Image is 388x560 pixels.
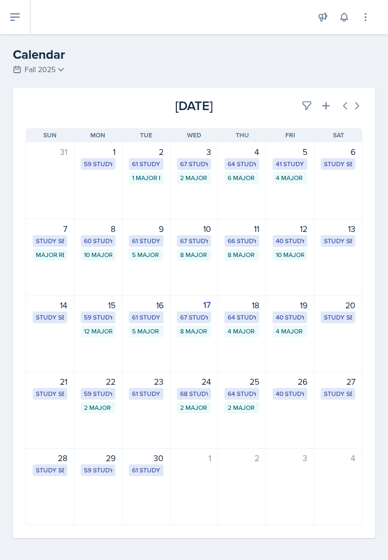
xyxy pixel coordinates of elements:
[129,375,164,388] div: 23
[228,159,256,169] div: 64 Study Sessions
[129,145,164,158] div: 2
[321,299,355,312] div: 20
[324,313,352,322] div: Study Session
[276,389,304,399] div: 40 Study Sessions
[224,222,259,235] div: 11
[177,145,212,158] div: 3
[33,299,67,312] div: 14
[84,465,112,475] div: 59 Study Sessions
[224,452,259,464] div: 2
[324,236,352,246] div: Study Session
[228,236,256,246] div: 66 Study Sessions
[180,159,208,169] div: 67 Study Sessions
[132,389,160,399] div: 61 Study Sessions
[321,452,355,464] div: 4
[228,389,256,399] div: 64 Study Sessions
[321,145,355,158] div: 6
[132,326,160,336] div: 5 Major Review Sessions
[81,375,115,388] div: 22
[224,375,259,388] div: 25
[138,96,250,115] div: [DATE]
[236,130,249,140] span: Thu
[129,299,164,312] div: 16
[33,452,67,464] div: 28
[276,159,304,169] div: 41 Study Sessions
[285,130,295,140] span: Fri
[276,236,304,246] div: 40 Study Sessions
[180,403,208,413] div: 2 Major Review Sessions
[25,64,56,75] span: Fall 2025
[43,130,57,140] span: Sun
[84,236,112,246] div: 60 Study Sessions
[224,299,259,312] div: 18
[129,222,164,235] div: 9
[81,299,115,312] div: 15
[180,236,208,246] div: 67 Study Sessions
[276,313,304,322] div: 40 Study Sessions
[84,313,112,322] div: 59 Study Sessions
[132,250,160,260] div: 5 Major Review Sessions
[84,403,112,413] div: 2 Major Review Sessions
[228,250,256,260] div: 8 Major Review Sessions
[187,130,201,140] span: Wed
[90,130,105,140] span: Mon
[276,173,304,183] div: 4 Major Review Sessions
[273,452,307,464] div: 3
[276,326,304,336] div: 4 Major Review Sessions
[81,452,115,464] div: 29
[140,130,152,140] span: Tue
[132,313,160,322] div: 61 Study Sessions
[36,250,64,260] div: Major Review Session
[273,299,307,312] div: 19
[132,465,160,475] div: 61 Study Sessions
[324,389,352,399] div: Study Session
[177,299,212,312] div: 17
[36,389,64,399] div: Study Session
[276,250,304,260] div: 10 Major Review Sessions
[81,145,115,158] div: 1
[180,389,208,399] div: 68 Study Sessions
[36,313,64,322] div: Study Session
[132,173,160,183] div: 1 Major Review Session
[273,145,307,158] div: 5
[224,145,259,158] div: 4
[321,375,355,388] div: 27
[177,452,212,464] div: 1
[13,45,375,64] h2: Calendar
[36,236,64,246] div: Study Session
[132,159,160,169] div: 61 Study Sessions
[273,222,307,235] div: 12
[33,222,67,235] div: 7
[36,465,64,475] div: Study Session
[81,222,115,235] div: 8
[180,250,208,260] div: 8 Major Review Sessions
[84,326,112,336] div: 12 Major Review Sessions
[177,375,212,388] div: 24
[180,313,208,322] div: 67 Study Sessions
[84,250,112,260] div: 10 Major Review Sessions
[228,173,256,183] div: 6 Major Review Sessions
[333,130,344,140] span: Sat
[177,222,212,235] div: 10
[129,452,164,464] div: 30
[132,236,160,246] div: 61 Study Sessions
[84,389,112,399] div: 59 Study Sessions
[84,159,112,169] div: 59 Study Sessions
[33,145,67,158] div: 31
[228,403,256,413] div: 2 Major Review Sessions
[321,222,355,235] div: 13
[180,326,208,336] div: 8 Major Review Sessions
[180,173,208,183] div: 2 Major Review Sessions
[273,375,307,388] div: 26
[33,375,67,388] div: 21
[324,159,352,169] div: Study Session
[228,326,256,336] div: 4 Major Review Sessions
[228,313,256,322] div: 64 Study Sessions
